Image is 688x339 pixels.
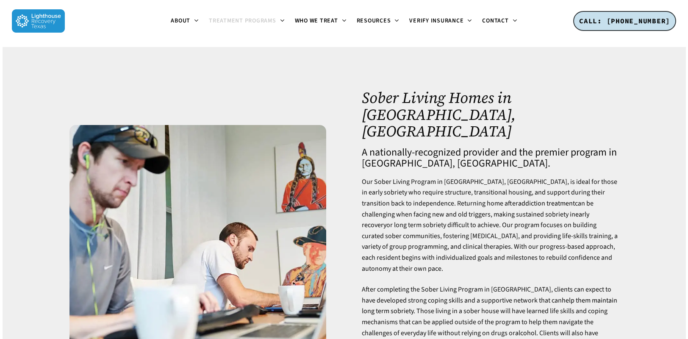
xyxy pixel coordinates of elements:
[352,18,405,25] a: Resources
[204,18,290,25] a: Treatment Programs
[515,328,536,338] a: alcohol
[166,18,204,25] a: About
[477,18,522,25] a: Contact
[357,17,391,25] span: Resources
[295,17,338,25] span: Who We Treat
[579,17,670,25] span: CALL: [PHONE_NUMBER]
[171,17,190,25] span: About
[518,199,575,208] a: addiction treatment
[290,18,352,25] a: Who We Treat
[362,89,618,140] h1: Sober Living Homes in [GEOGRAPHIC_DATA], [GEOGRAPHIC_DATA]
[404,18,477,25] a: Verify Insurance
[209,17,276,25] span: Treatment Programs
[482,17,508,25] span: Contact
[409,17,463,25] span: Verify Insurance
[362,177,618,284] p: Our Sober Living Program in [GEOGRAPHIC_DATA], [GEOGRAPHIC_DATA], is ideal for those in early sob...
[362,147,618,169] h4: A nationally-recognized provider and the premier program in [GEOGRAPHIC_DATA], [GEOGRAPHIC_DATA].
[573,11,676,31] a: CALL: [PHONE_NUMBER]
[12,9,65,33] img: Lighthouse Recovery Texas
